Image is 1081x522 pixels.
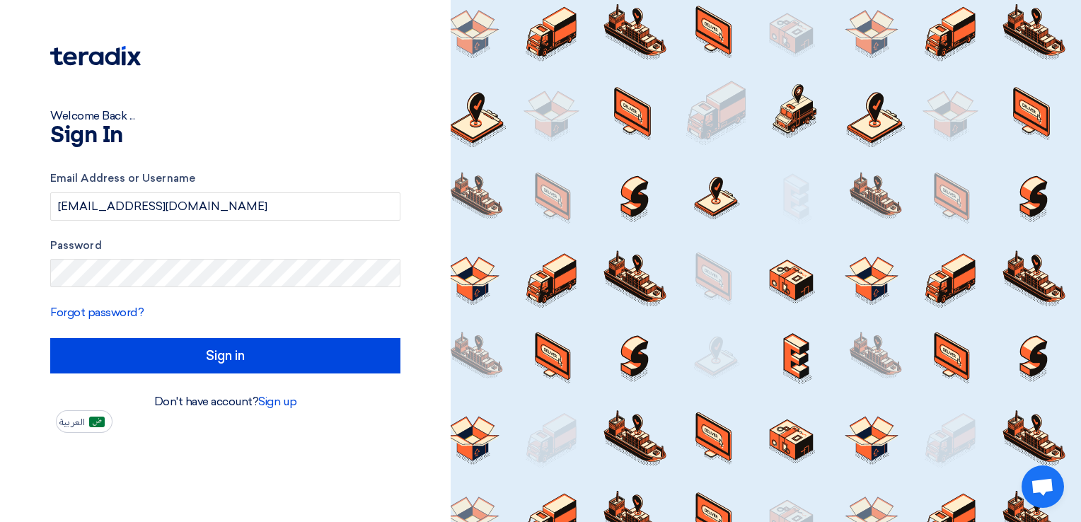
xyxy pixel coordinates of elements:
input: Sign in [50,338,400,373]
label: Password [50,238,400,254]
img: Teradix logo [50,46,141,66]
a: Open chat [1022,465,1064,508]
input: Enter your business email or username [50,192,400,221]
button: العربية [56,410,112,433]
label: Email Address or Username [50,170,400,187]
img: ar-AR.png [89,417,105,427]
a: Sign up [258,395,296,408]
a: Forgot password? [50,306,144,319]
div: Don't have account? [50,393,400,410]
div: Welcome Back ... [50,108,400,124]
h1: Sign In [50,124,400,147]
span: العربية [59,417,85,427]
